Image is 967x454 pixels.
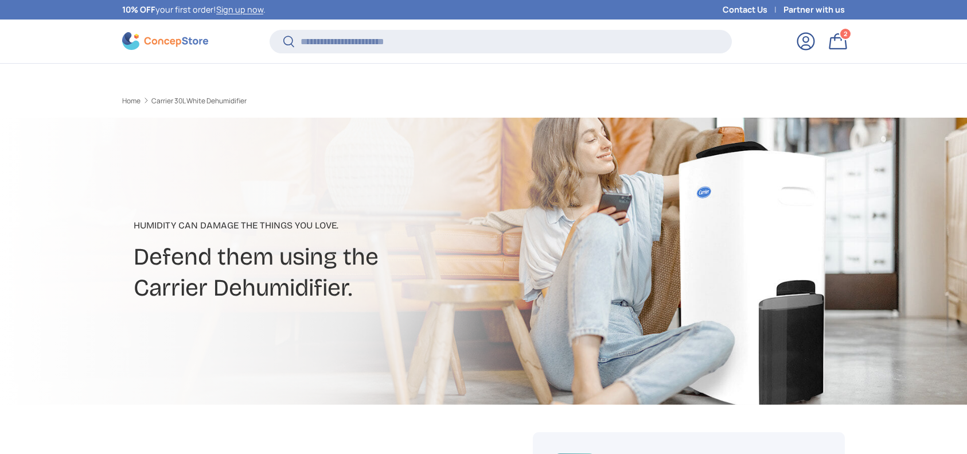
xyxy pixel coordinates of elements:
p: your first order! . [122,3,266,16]
img: ConcepStore [122,32,208,50]
a: Contact Us [723,3,783,16]
a: Sign up now [216,4,263,15]
h2: Defend them using the Carrier Dehumidifier. [134,242,574,304]
a: Carrier 30L White Dehumidifier [151,98,247,104]
a: Home [122,98,141,104]
p: Humidity can damage the things you love. [134,219,574,232]
a: Partner with us [783,3,845,16]
strong: 10% OFF [122,4,155,15]
span: 2 [844,29,848,38]
nav: Breadcrumbs [122,96,505,106]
